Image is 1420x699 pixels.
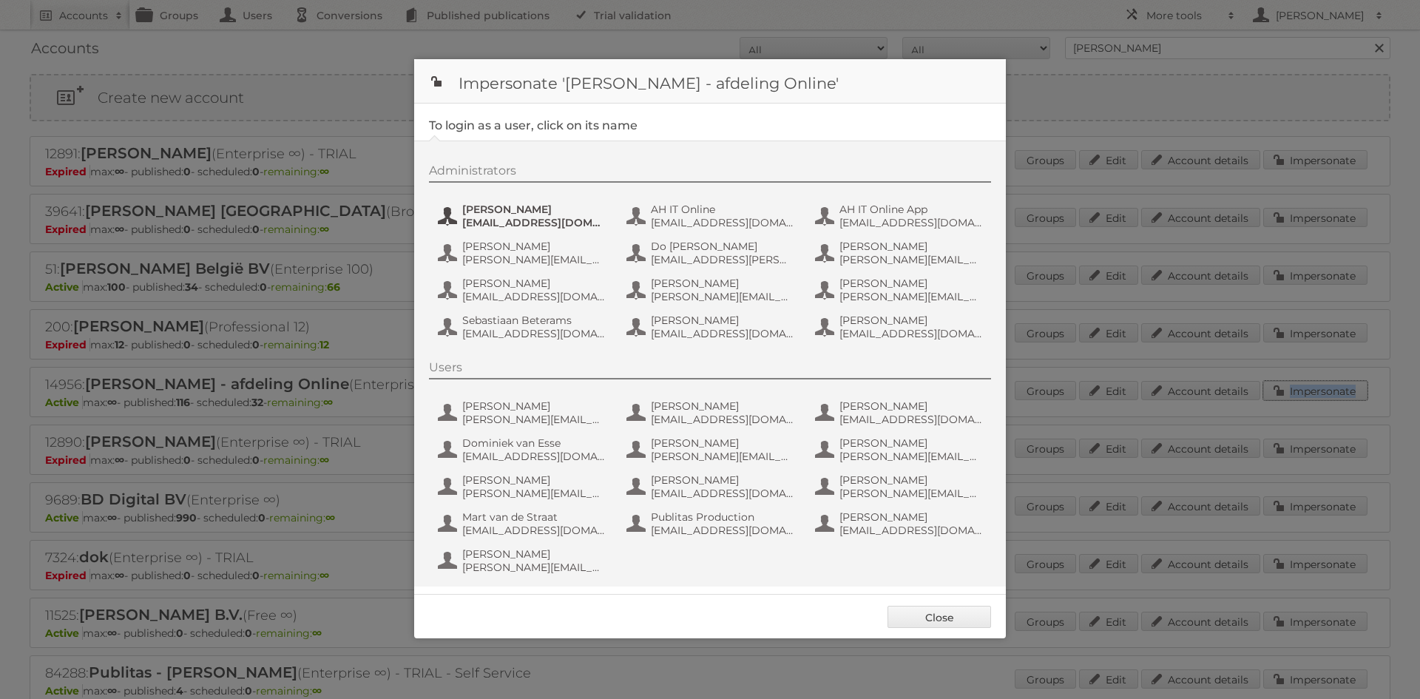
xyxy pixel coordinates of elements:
[436,398,610,428] button: [PERSON_NAME] [PERSON_NAME][EMAIL_ADDRESS][DOMAIN_NAME]
[462,487,606,500] span: [PERSON_NAME][EMAIL_ADDRESS][DOMAIN_NAME]
[625,398,799,428] button: [PERSON_NAME] [EMAIL_ADDRESS][DOMAIN_NAME]
[436,472,610,502] button: [PERSON_NAME] [PERSON_NAME][EMAIL_ADDRESS][DOMAIN_NAME]
[839,216,983,229] span: [EMAIL_ADDRESS][DOMAIN_NAME]
[814,398,987,428] button: [PERSON_NAME] [EMAIL_ADDRESS][DOMAIN_NAME]
[462,547,606,561] span: [PERSON_NAME]
[651,290,794,303] span: [PERSON_NAME][EMAIL_ADDRESS][DOMAIN_NAME]
[814,509,987,538] button: [PERSON_NAME] [EMAIL_ADDRESS][DOMAIN_NAME]
[462,290,606,303] span: [EMAIL_ADDRESS][DOMAIN_NAME]
[651,510,794,524] span: Publitas Production
[814,435,987,465] button: [PERSON_NAME] [PERSON_NAME][EMAIL_ADDRESS][DOMAIN_NAME]
[436,275,610,305] button: [PERSON_NAME] [EMAIL_ADDRESS][DOMAIN_NAME]
[839,450,983,463] span: [PERSON_NAME][EMAIL_ADDRESS][DOMAIN_NAME]
[839,399,983,413] span: [PERSON_NAME]
[814,472,987,502] button: [PERSON_NAME] [PERSON_NAME][EMAIL_ADDRESS][DOMAIN_NAME]
[462,240,606,253] span: [PERSON_NAME]
[814,201,987,231] button: AH IT Online App [EMAIL_ADDRESS][DOMAIN_NAME]
[462,314,606,327] span: Sebastiaan Beterams
[839,413,983,426] span: [EMAIL_ADDRESS][DOMAIN_NAME]
[462,436,606,450] span: Dominiek van Esse
[839,524,983,537] span: [EMAIL_ADDRESS][DOMAIN_NAME]
[625,238,799,268] button: Do [PERSON_NAME] [EMAIL_ADDRESS][PERSON_NAME][DOMAIN_NAME]
[651,253,794,266] span: [EMAIL_ADDRESS][PERSON_NAME][DOMAIN_NAME]
[436,201,610,231] button: [PERSON_NAME] [EMAIL_ADDRESS][DOMAIN_NAME]
[839,277,983,290] span: [PERSON_NAME]
[429,118,638,132] legend: To login as a user, click on its name
[839,327,983,340] span: [EMAIL_ADDRESS][DOMAIN_NAME]
[651,203,794,216] span: AH IT Online
[462,253,606,266] span: [PERSON_NAME][EMAIL_ADDRESS][DOMAIN_NAME]
[839,510,983,524] span: [PERSON_NAME]
[651,436,794,450] span: [PERSON_NAME]
[839,473,983,487] span: [PERSON_NAME]
[462,450,606,463] span: [EMAIL_ADDRESS][DOMAIN_NAME]
[462,561,606,574] span: [PERSON_NAME][EMAIL_ADDRESS][DOMAIN_NAME]
[462,399,606,413] span: [PERSON_NAME]
[839,436,983,450] span: [PERSON_NAME]
[462,473,606,487] span: [PERSON_NAME]
[651,240,794,253] span: Do [PERSON_NAME]
[462,413,606,426] span: [PERSON_NAME][EMAIL_ADDRESS][DOMAIN_NAME]
[625,312,799,342] button: [PERSON_NAME] [EMAIL_ADDRESS][DOMAIN_NAME]
[462,203,606,216] span: [PERSON_NAME]
[625,509,799,538] button: Publitas Production [EMAIL_ADDRESS][DOMAIN_NAME]
[436,312,610,342] button: Sebastiaan Beterams [EMAIL_ADDRESS][DOMAIN_NAME]
[651,314,794,327] span: [PERSON_NAME]
[625,201,799,231] button: AH IT Online [EMAIL_ADDRESS][DOMAIN_NAME]
[651,450,794,463] span: [PERSON_NAME][EMAIL_ADDRESS][DOMAIN_NAME]
[462,327,606,340] span: [EMAIL_ADDRESS][DOMAIN_NAME]
[651,277,794,290] span: [PERSON_NAME]
[625,435,799,465] button: [PERSON_NAME] [PERSON_NAME][EMAIL_ADDRESS][DOMAIN_NAME]
[462,524,606,537] span: [EMAIL_ADDRESS][DOMAIN_NAME]
[625,275,799,305] button: [PERSON_NAME] [PERSON_NAME][EMAIL_ADDRESS][DOMAIN_NAME]
[462,277,606,290] span: [PERSON_NAME]
[429,163,991,183] div: Administrators
[436,238,610,268] button: [PERSON_NAME] [PERSON_NAME][EMAIL_ADDRESS][DOMAIN_NAME]
[651,399,794,413] span: [PERSON_NAME]
[651,216,794,229] span: [EMAIL_ADDRESS][DOMAIN_NAME]
[839,203,983,216] span: AH IT Online App
[651,524,794,537] span: [EMAIL_ADDRESS][DOMAIN_NAME]
[651,473,794,487] span: [PERSON_NAME]
[414,59,1006,104] h1: Impersonate '[PERSON_NAME] - afdeling Online'
[436,509,610,538] button: Mart van de Straat [EMAIL_ADDRESS][DOMAIN_NAME]
[814,312,987,342] button: [PERSON_NAME] [EMAIL_ADDRESS][DOMAIN_NAME]
[814,275,987,305] button: [PERSON_NAME] [PERSON_NAME][EMAIL_ADDRESS][DOMAIN_NAME]
[651,487,794,500] span: [EMAIL_ADDRESS][DOMAIN_NAME]
[651,413,794,426] span: [EMAIL_ADDRESS][DOMAIN_NAME]
[839,253,983,266] span: [PERSON_NAME][EMAIL_ADDRESS][DOMAIN_NAME]
[814,238,987,268] button: [PERSON_NAME] [PERSON_NAME][EMAIL_ADDRESS][DOMAIN_NAME]
[436,546,610,575] button: [PERSON_NAME] [PERSON_NAME][EMAIL_ADDRESS][DOMAIN_NAME]
[839,290,983,303] span: [PERSON_NAME][EMAIL_ADDRESS][DOMAIN_NAME]
[436,435,610,465] button: Dominiek van Esse [EMAIL_ADDRESS][DOMAIN_NAME]
[839,314,983,327] span: [PERSON_NAME]
[462,510,606,524] span: Mart van de Straat
[651,327,794,340] span: [EMAIL_ADDRESS][DOMAIN_NAME]
[839,240,983,253] span: [PERSON_NAME]
[462,216,606,229] span: [EMAIL_ADDRESS][DOMAIN_NAME]
[625,472,799,502] button: [PERSON_NAME] [EMAIL_ADDRESS][DOMAIN_NAME]
[839,487,983,500] span: [PERSON_NAME][EMAIL_ADDRESS][DOMAIN_NAME]
[887,606,991,628] a: Close
[429,360,991,379] div: Users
